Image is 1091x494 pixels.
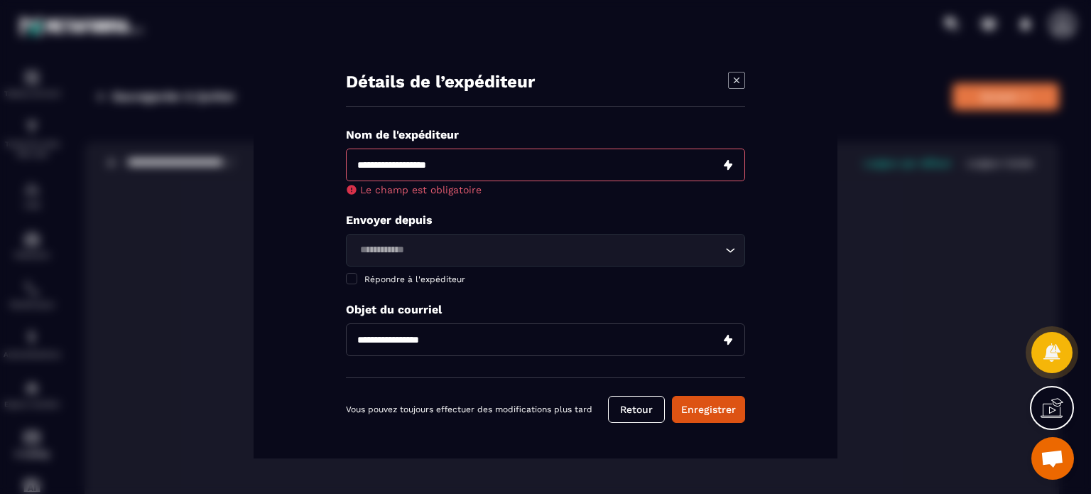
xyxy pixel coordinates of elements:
p: Nom de l'expéditeur [346,128,745,141]
input: Search for option [355,242,722,258]
p: Envoyer depuis [346,213,745,227]
div: Ouvrir le chat [1031,437,1074,480]
h4: Détails de l’expéditeur [346,72,535,92]
div: Search for option [346,234,745,267]
p: Vous pouvez toujours effectuer des modifications plus tard [346,404,592,414]
button: Retour [608,396,665,423]
span: Répondre à l'expéditeur [364,274,465,284]
span: Le champ est obligatoire [360,184,482,195]
p: Objet du courriel [346,303,745,316]
button: Enregistrer [672,396,745,423]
